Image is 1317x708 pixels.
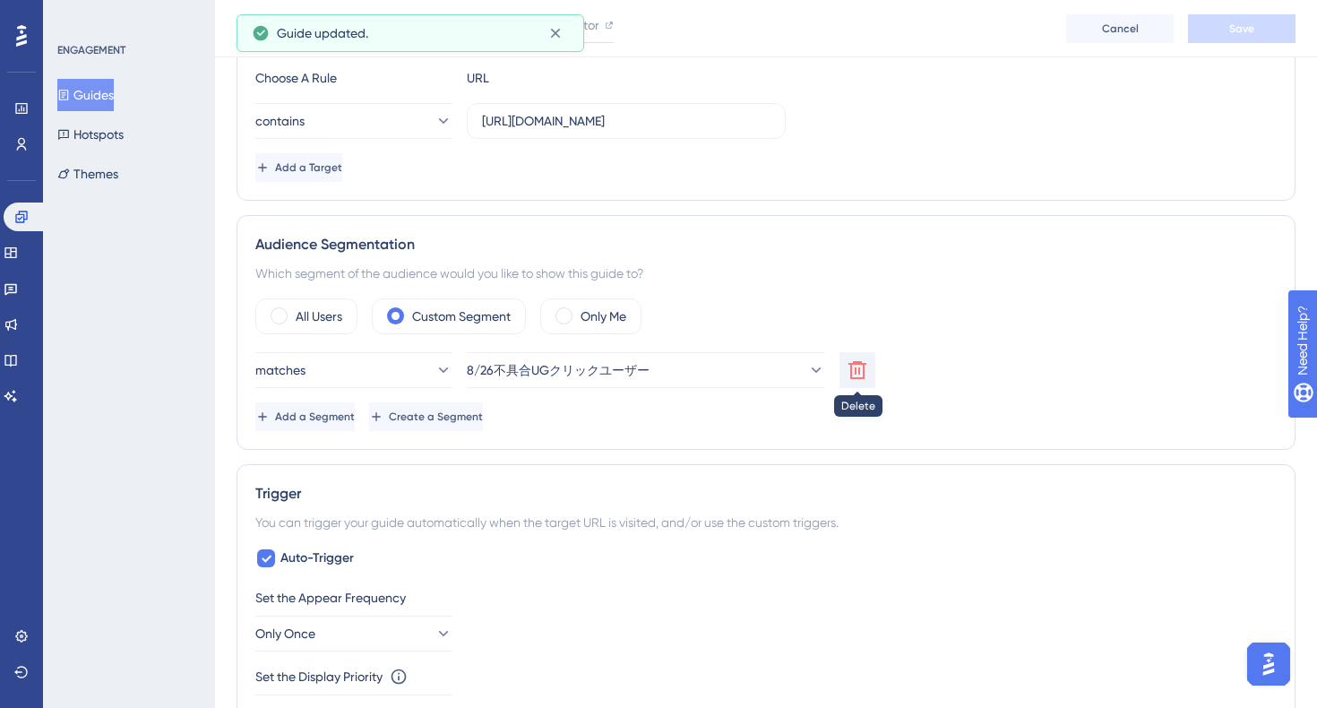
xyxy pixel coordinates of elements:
button: Themes [57,158,118,190]
span: Add a Segment [275,410,355,424]
iframe: UserGuiding AI Assistant Launcher [1242,637,1295,691]
button: matches [255,352,452,388]
label: Only Me [581,306,626,327]
div: ENGAGEMENT [57,43,125,57]
label: All Users [296,306,342,327]
span: Guide updated. [277,22,368,44]
span: Save [1229,22,1254,36]
span: 8/26不具合UGクリックユーザー [467,359,650,381]
button: Only Once [255,616,452,652]
button: Cancel [1066,14,1174,43]
button: Create a Segment [369,402,483,431]
span: Need Help? [42,4,112,26]
button: Guides [57,79,114,111]
div: Set the Appear Frequency [255,587,1277,609]
span: Cancel [1102,22,1139,36]
button: Save [1188,14,1295,43]
input: yourwebsite.com/path [482,111,770,131]
div: Trigger [255,483,1277,505]
div: Which segment of the audience would you like to show this guide to? [255,263,1277,284]
button: contains [255,103,452,139]
span: Auto-Trigger [280,548,354,569]
div: Audience Segmentation [255,234,1277,255]
span: matches [255,359,306,381]
div: Set the Display Priority [255,666,383,687]
button: 8/26不具合UGクリックユーザー [467,352,825,388]
span: Only Once [255,623,315,644]
span: Add a Target [275,160,342,175]
div: You can trigger your guide automatically when the target URL is visited, and/or use the custom tr... [255,512,1277,533]
button: Add a Target [255,153,342,182]
div: Choose A Rule [255,67,452,89]
span: Create a Segment [389,410,483,424]
span: contains [255,110,305,132]
label: Custom Segment [412,306,511,327]
button: Add a Segment [255,402,355,431]
button: Hotspots [57,118,124,151]
div: URL [467,67,664,89]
